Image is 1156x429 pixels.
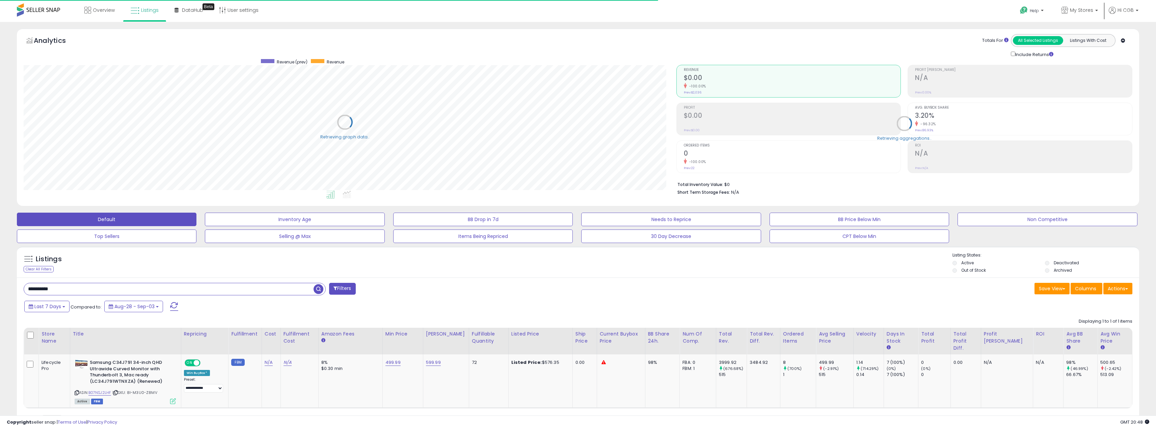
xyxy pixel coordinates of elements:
[511,359,542,366] b: Listed Price:
[1066,372,1097,378] div: 66.67%
[90,359,172,386] b: Samsung C34J791 34-inch QHD Ultrawide Curved Monitor with Thunderbolt 3, Mac ready (LC34J791WTNXZ...
[770,230,949,243] button: CPT Below Min
[73,330,178,338] div: Title
[472,330,506,345] div: Fulfillable Quantity
[1109,7,1138,22] a: Hi CGB
[953,359,976,366] div: 0.00
[75,359,88,369] img: 41etg50Xd3L._SL40_.jpg
[1070,7,1093,14] span: My Stores
[648,330,677,345] div: BB Share 24h.
[1030,8,1039,14] span: Help
[426,330,466,338] div: [PERSON_NAME]
[1118,7,1134,14] span: Hi CGB
[24,266,54,272] div: Clear All Filters
[783,359,816,366] div: 8
[984,359,1028,366] div: N/A
[921,372,950,378] div: 0
[750,330,777,345] div: Total Rev. Diff.
[1066,359,1097,366] div: 98%
[921,366,931,371] small: (0%)
[75,359,176,403] div: ASIN:
[1015,1,1050,22] a: Help
[887,359,918,366] div: 7 (100%)
[141,7,159,14] span: Listings
[184,370,210,376] div: Win BuyBox *
[320,134,370,140] div: Retrieving graph data..
[1120,419,1149,425] span: 2025-09-11 20:48 GMT
[205,213,384,226] button: Inventory Age
[7,419,117,426] div: seller snap | |
[770,213,949,226] button: BB Price Below Min
[321,330,380,338] div: Amazon Fees
[719,372,747,378] div: 515
[88,390,111,396] a: B07NSJ2LHF
[682,359,711,366] div: FBA: 0
[205,230,384,243] button: Selling @ Max
[682,330,713,345] div: Num of Comp.
[91,399,103,404] span: FBM
[36,254,62,264] h5: Listings
[75,399,90,404] span: All listings currently available for purchase on Amazon
[42,330,67,345] div: Store Name
[600,330,642,345] div: Current Buybox Price
[184,377,223,393] div: Preset:
[1034,283,1070,294] button: Save View
[265,330,278,338] div: Cost
[329,283,355,295] button: Filters
[1103,283,1132,294] button: Actions
[1036,330,1060,338] div: ROI
[321,366,377,372] div: $0.30 min
[1100,330,1129,345] div: Avg Win Price
[385,330,420,338] div: Min Price
[750,359,775,366] div: 3484.92
[114,303,155,310] span: Aug-28 - Sep-03
[819,359,853,366] div: 499.99
[921,330,947,345] div: Total Profit
[284,330,316,345] div: Fulfillment Cost
[385,359,401,366] a: 499.99
[887,366,896,371] small: (0%)
[42,359,65,372] div: Lifecycle Pro
[1006,50,1061,58] div: Include Returns
[284,359,292,366] a: N/A
[575,359,592,366] div: 0.00
[952,252,1139,259] p: Listing States:
[393,213,573,226] button: BB Drop in 7d
[984,330,1030,345] div: Profit [PERSON_NAME]
[203,3,214,10] div: Tooltip anchor
[1013,36,1063,45] button: All Selected Listings
[581,230,761,243] button: 30 Day Decrease
[1100,345,1104,351] small: Avg Win Price.
[856,372,884,378] div: 0.14
[961,267,986,273] label: Out of Stock
[34,303,61,310] span: Last 7 Days
[24,301,70,312] button: Last 7 Days
[856,359,884,366] div: 1.14
[17,213,196,226] button: Default
[199,360,210,366] span: OFF
[953,330,978,352] div: Total Profit Diff.
[719,330,744,345] div: Total Rev.
[982,37,1009,44] div: Totals For
[575,330,594,345] div: Ship Price
[1100,359,1132,366] div: 500.65
[1054,260,1079,266] label: Deactivated
[17,230,196,243] button: Top Sellers
[1105,366,1121,371] small: (-2.42%)
[93,7,115,14] span: Overview
[104,301,163,312] button: Aug-28 - Sep-03
[1075,285,1096,292] span: Columns
[877,135,932,141] div: Retrieving aggregations..
[511,330,570,338] div: Listed Price
[185,360,194,366] span: ON
[87,419,117,425] a: Privacy Policy
[7,419,31,425] strong: Copyright
[182,7,203,14] span: DataHub
[819,372,853,378] div: 515
[472,359,503,366] div: 72
[321,359,377,366] div: 8%
[961,260,974,266] label: Active
[1066,345,1070,351] small: Avg BB Share.
[1071,366,1088,371] small: (46.99%)
[231,330,259,338] div: Fulfillment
